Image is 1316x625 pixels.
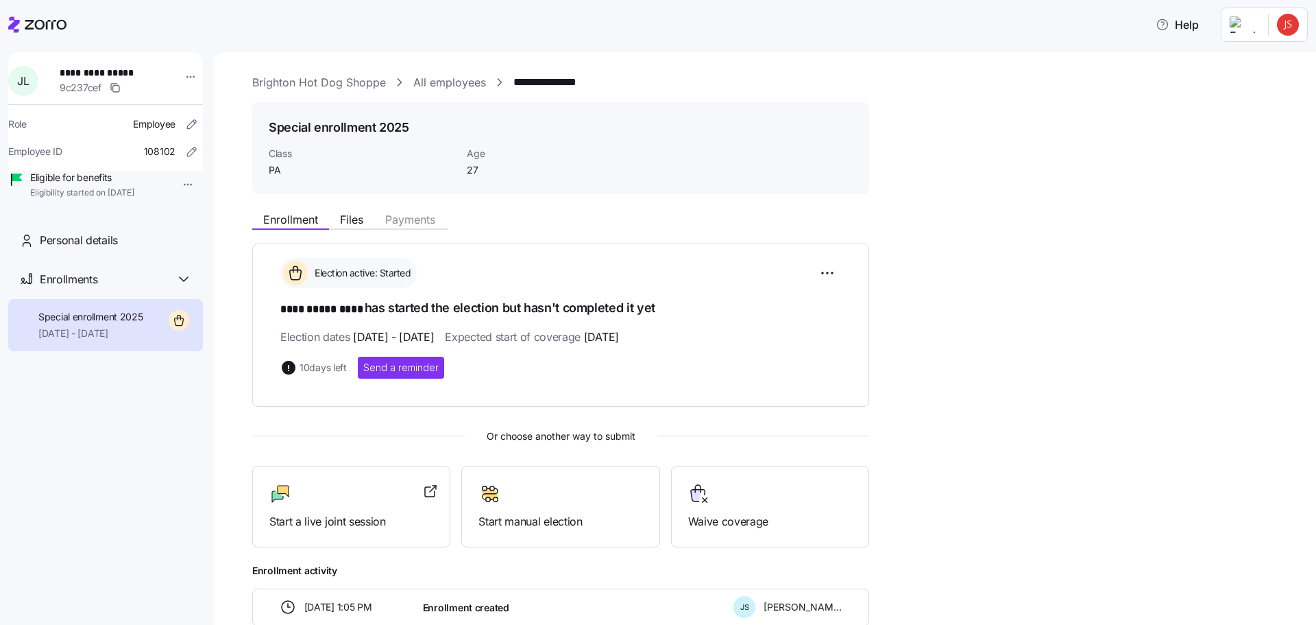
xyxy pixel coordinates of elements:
span: Personal details [40,232,118,249]
a: All employees [413,74,486,91]
button: Help [1145,11,1210,38]
span: [DATE] - [DATE] [353,329,434,346]
span: PA [269,163,456,177]
span: Enrollments [40,271,97,288]
span: 9c237cef [60,81,101,95]
span: Waive coverage [688,513,852,530]
span: Start a live joint session [269,513,433,530]
h1: Special enrollment 2025 [269,119,409,136]
span: Special enrollment 2025 [38,310,143,324]
span: Expected start of coverage [445,329,618,346]
span: Enrollment activity [252,564,869,578]
span: Election dates [280,329,434,346]
span: Employee ID [8,145,62,158]
span: Employee [133,117,175,131]
span: 108102 [144,145,175,158]
span: [DATE] - [DATE] [38,327,143,340]
span: Eligibility started on [DATE] [30,187,134,199]
span: 27 [467,163,605,177]
span: J S [740,604,749,611]
span: Help [1156,16,1199,33]
h1: has started the election but hasn't completed it yet [280,299,841,318]
span: Enrollment created [423,601,509,615]
span: Or choose another way to submit [252,429,869,444]
span: Enrollment [263,214,318,225]
span: Age [467,147,605,161]
span: [DATE] [584,329,619,346]
img: Employer logo [1230,16,1257,33]
span: Send a reminder [363,361,439,375]
button: Send a reminder [358,357,444,379]
span: Election active: Started [310,266,411,280]
span: J L [17,75,29,86]
a: Brighton Hot Dog Shoppe [252,74,386,91]
span: Class [269,147,456,161]
span: Payments [385,214,435,225]
span: Files [340,214,363,225]
span: Start manual election [478,513,642,530]
span: [PERSON_NAME] [764,600,842,614]
img: dabd418a90e87b974ad9e4d6da1f3d74 [1277,14,1299,36]
span: Role [8,117,27,131]
span: 10 days left [300,361,347,375]
span: Eligible for benefits [30,171,134,185]
span: [DATE] 1:05 PM [304,600,372,614]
